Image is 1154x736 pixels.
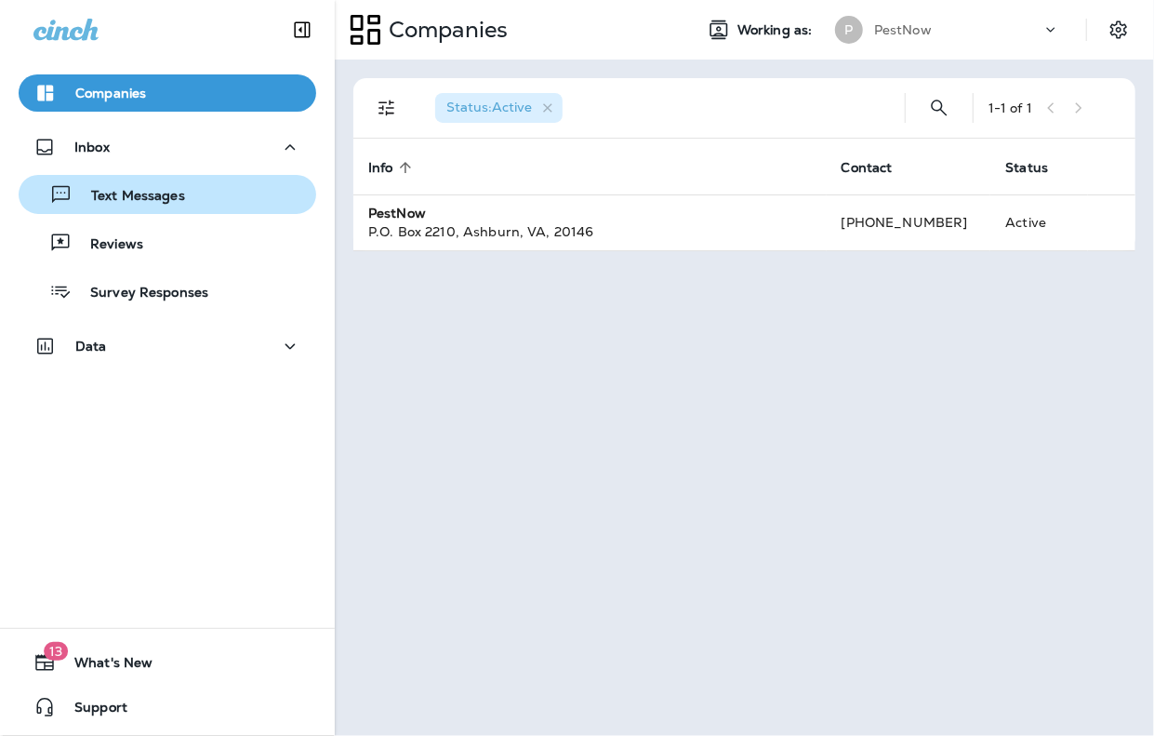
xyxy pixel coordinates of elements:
[75,339,107,354] p: Data
[1005,160,1048,176] span: Status
[75,86,146,100] p: Companies
[381,16,508,44] p: Companies
[874,22,932,37] p: PestNow
[19,272,316,311] button: Survey Responses
[368,89,405,127] button: Filters
[921,89,958,127] button: Search Companies
[842,160,893,176] span: Contact
[1102,13,1135,47] button: Settings
[19,74,316,112] button: Companies
[276,11,328,48] button: Collapse Sidebar
[737,22,816,38] span: Working as:
[44,642,68,661] span: 13
[19,328,316,365] button: Data
[368,159,418,176] span: Info
[73,188,185,206] p: Text Messages
[435,93,563,123] div: Status:Active
[19,689,316,726] button: Support
[988,100,1032,115] div: 1 - 1 of 1
[827,194,991,250] td: [PHONE_NUMBER]
[368,222,812,241] div: P.O. Box 2210 , Ashburn , VA , 20146
[990,194,1088,250] td: Active
[835,16,863,44] div: P
[19,128,316,166] button: Inbox
[56,700,127,722] span: Support
[72,236,143,254] p: Reviews
[1005,159,1072,176] span: Status
[74,140,110,154] p: Inbox
[842,159,917,176] span: Contact
[56,655,153,677] span: What's New
[446,99,532,115] span: Status : Active
[368,205,426,221] strong: PestNow
[19,644,316,681] button: 13What's New
[72,285,208,302] p: Survey Responses
[19,175,316,214] button: Text Messages
[368,160,393,176] span: Info
[19,223,316,262] button: Reviews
